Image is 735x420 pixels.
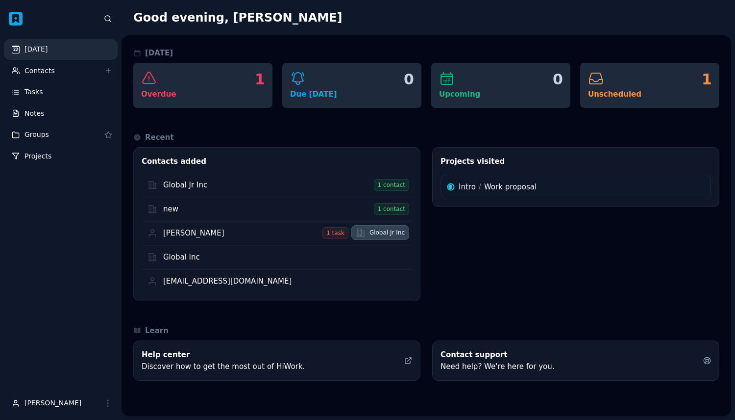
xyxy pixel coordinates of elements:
div: Intro [459,181,476,193]
div: / [479,181,481,193]
div: Overdue [141,88,265,100]
a: Contact support Need help? We're here for you. [432,341,719,381]
h2: Help center [142,349,396,361]
h3: Recent [133,131,174,147]
div: new [163,205,371,214]
h2: Projects visited [441,156,711,167]
a: Notes [4,104,118,124]
a: [PERSON_NAME] 1 task [163,223,348,243]
p: Need help? We're here for you. [441,361,695,372]
a: 1 Unscheduled [580,63,719,108]
h3: [DATE] [133,47,173,63]
a: new 1 contact [163,199,409,219]
p: Discover how to get the most out of HiWork. [142,361,396,372]
div: [PERSON_NAME] [163,229,319,238]
a: 0 Upcoming [431,63,570,108]
button: [PERSON_NAME] [4,393,118,414]
a: Global Inc [163,247,409,267]
h1: Good evening, [PERSON_NAME] [133,8,343,27]
a: Contacts [4,61,118,81]
a: Tasks [4,82,118,103]
a: 1 Overdue [133,63,272,108]
div: 0 [553,71,563,88]
div: Work proposal [484,181,537,193]
span: 1 task [322,227,348,239]
a: Global Jr Inc 1 contact [163,175,409,195]
h3: Learn [133,325,169,341]
span: 1 contact [374,203,409,215]
div: Due [DATE] [290,88,414,100]
a: Intro / Work proposal [441,175,711,199]
div: Global Jr Inc [369,229,405,236]
span: 1 contact [374,179,409,191]
a: Groups [4,125,118,145]
div: Upcoming [439,88,563,100]
div: 1 [702,71,711,88]
a: Global Jr Inc [351,225,409,240]
a: 0 Due [DATE] [282,63,421,108]
div: [EMAIL_ADDRESS][DOMAIN_NAME] [163,277,406,286]
div: Global Jr Inc [163,181,371,190]
div: 0 [404,71,414,88]
h2: Contact support [441,349,695,361]
h2: Contacts added [142,156,412,167]
a: Projects [4,146,118,167]
a: 22 [DATE] [4,39,118,60]
div: 22 [13,48,18,52]
div: 1 [255,71,265,88]
div: Global Inc [163,253,406,262]
div: [PERSON_NAME] [24,399,100,408]
a: Help center Discover how to get the most out of HiWork. [133,341,420,381]
a: [EMAIL_ADDRESS][DOMAIN_NAME] [163,271,409,291]
div: Unscheduled [588,88,711,100]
